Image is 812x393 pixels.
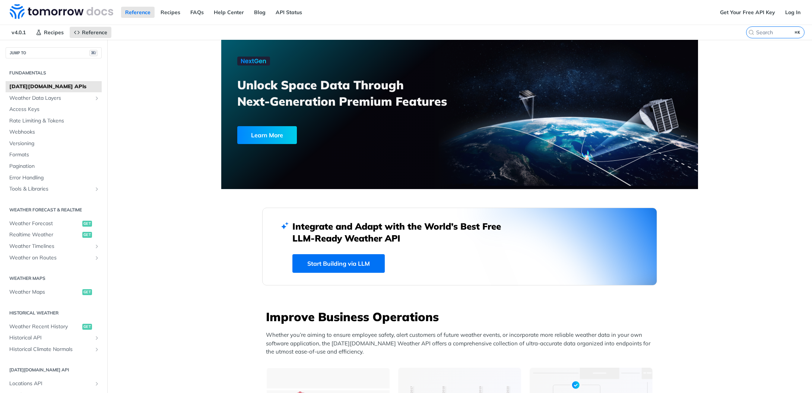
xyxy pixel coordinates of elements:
[7,27,30,38] span: v4.0.1
[9,380,92,387] span: Locations API
[94,335,100,341] button: Show subpages for Historical API
[6,310,102,316] h2: Historical Weather
[6,81,102,92] a: [DATE][DOMAIN_NAME] APIs
[266,331,657,356] p: Whether you’re aiming to ensure employee safety, alert customers of future weather events, or inc...
[237,126,297,144] div: Learn More
[9,174,100,182] span: Error Handling
[237,77,468,109] h3: Unlock Space Data Through Next-Generation Premium Features
[237,57,270,65] img: NextGen
[272,7,306,18] a: API Status
[9,117,100,125] span: Rate Limiting & Tokens
[6,332,102,344] a: Historical APIShow subpages for Historical API
[210,7,248,18] a: Help Center
[82,232,92,238] span: get
[6,47,102,58] button: JUMP TO⌘/
[6,378,102,389] a: Locations APIShow subpages for Locations API
[6,115,102,127] a: Rate Limiting & Tokens
[781,7,805,18] a: Log In
[186,7,208,18] a: FAQs
[9,243,92,250] span: Weather Timelines
[82,324,92,330] span: get
[6,252,102,263] a: Weather on RoutesShow subpages for Weather on Routes
[716,7,779,18] a: Get Your Free API Key
[82,221,92,227] span: get
[9,128,100,136] span: Webhooks
[6,241,102,252] a: Weather TimelinesShow subpages for Weather Timelines
[6,70,102,76] h2: Fundamentals
[6,321,102,332] a: Weather Recent Historyget
[6,229,102,240] a: Realtime Weatherget
[266,309,657,325] h3: Improve Business Operations
[748,29,754,35] svg: Search
[6,138,102,149] a: Versioning
[94,255,100,261] button: Show subpages for Weather on Routes
[292,254,385,273] a: Start Building via LLM
[793,29,802,36] kbd: ⌘K
[6,344,102,355] a: Historical Climate NormalsShow subpages for Historical Climate Normals
[94,243,100,249] button: Show subpages for Weather Timelines
[237,126,422,144] a: Learn More
[94,186,100,192] button: Show subpages for Tools & Libraries
[6,93,102,104] a: Weather Data LayersShow subpages for Weather Data Layers
[6,367,102,373] h2: [DATE][DOMAIN_NAME] API
[6,207,102,213] h2: Weather Forecast & realtime
[94,95,100,101] button: Show subpages for Weather Data Layers
[82,29,107,36] span: Reference
[70,27,111,38] a: Reference
[10,4,113,19] img: Tomorrow.io Weather API Docs
[44,29,64,36] span: Recipes
[6,218,102,229] a: Weather Forecastget
[9,334,92,342] span: Historical API
[6,161,102,172] a: Pagination
[9,220,80,227] span: Weather Forecast
[6,183,102,195] a: Tools & LibrariesShow subpages for Tools & Libraries
[6,287,102,298] a: Weather Mapsget
[121,7,155,18] a: Reference
[32,27,68,38] a: Recipes
[94,346,100,352] button: Show subpages for Historical Climate Normals
[6,104,102,115] a: Access Keys
[156,7,184,18] a: Recipes
[9,151,100,159] span: Formats
[250,7,270,18] a: Blog
[9,346,92,353] span: Historical Climate Normals
[9,140,100,147] span: Versioning
[9,185,92,193] span: Tools & Libraries
[9,163,100,170] span: Pagination
[6,172,102,183] a: Error Handling
[82,289,92,295] span: get
[94,381,100,387] button: Show subpages for Locations API
[9,288,80,296] span: Weather Maps
[9,106,100,113] span: Access Keys
[6,127,102,138] a: Webhooks
[9,254,92,262] span: Weather on Routes
[9,83,100,90] span: [DATE][DOMAIN_NAME] APIs
[6,149,102,160] a: Formats
[9,323,80,330] span: Weather Recent History
[6,275,102,282] h2: Weather Maps
[292,220,512,244] h2: Integrate and Adapt with the World’s Best Free LLM-Ready Weather API
[9,231,80,239] span: Realtime Weather
[9,95,92,102] span: Weather Data Layers
[89,50,98,56] span: ⌘/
